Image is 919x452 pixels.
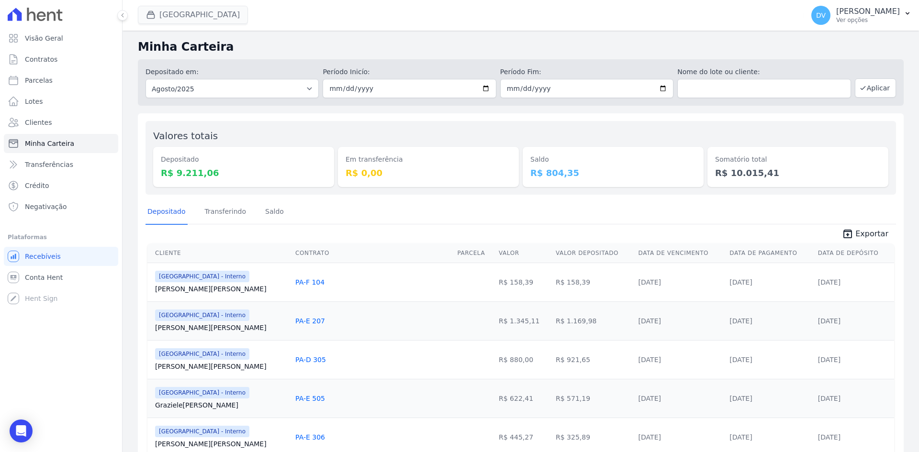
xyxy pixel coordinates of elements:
[25,76,53,85] span: Parcelas
[715,154,881,165] dt: Somatório total
[138,6,248,24] button: [GEOGRAPHIC_DATA]
[552,340,635,379] td: R$ 921,65
[4,176,118,195] a: Crédito
[323,67,496,77] label: Período Inicío:
[639,317,661,325] a: [DATE]
[147,243,291,263] th: Cliente
[834,228,896,242] a: unarchive Exportar
[203,200,248,225] a: Transferindo
[677,67,851,77] label: Nome do lote ou cliente:
[25,160,73,169] span: Transferências
[25,202,67,211] span: Negativação
[263,200,286,225] a: Saldo
[804,2,919,29] button: DV [PERSON_NAME] Ver opções
[552,243,635,263] th: Valor Depositado
[25,118,52,127] span: Clientes
[155,323,288,332] a: [PERSON_NAME][PERSON_NAME]
[552,301,635,340] td: R$ 1.169,98
[25,181,49,190] span: Crédito
[726,243,814,263] th: Data de Pagamento
[161,154,326,165] dt: Depositado
[295,317,325,325] a: PA-E 207
[25,33,63,43] span: Visão Geral
[818,278,841,286] a: [DATE]
[4,247,118,266] a: Recebíveis
[639,433,661,441] a: [DATE]
[530,154,696,165] dt: Saldo
[25,252,61,261] span: Recebíveis
[495,301,552,340] td: R$ 1.345,11
[495,340,552,379] td: R$ 880,00
[635,243,726,263] th: Data de Vencimento
[155,387,249,398] span: [GEOGRAPHIC_DATA] - Interno
[552,263,635,301] td: R$ 158,39
[155,271,249,282] span: [GEOGRAPHIC_DATA] - Interno
[10,419,33,442] div: Open Intercom Messenger
[4,155,118,174] a: Transferências
[4,92,118,111] a: Lotes
[4,113,118,132] a: Clientes
[816,12,826,19] span: DV
[729,356,752,364] a: [DATE]
[729,395,752,402] a: [DATE]
[4,29,118,48] a: Visão Geral
[155,284,288,294] a: [PERSON_NAME][PERSON_NAME]
[25,273,63,282] span: Conta Hent
[155,439,288,449] a: [PERSON_NAME][PERSON_NAME]
[818,395,841,402] a: [DATE]
[146,200,188,225] a: Depositado
[295,433,325,441] a: PA-E 306
[855,78,896,98] button: Aplicar
[818,317,841,325] a: [DATE]
[295,278,325,286] a: PA-F 104
[729,433,752,441] a: [DATE]
[453,243,495,263] th: Parcela
[155,426,249,437] span: [GEOGRAPHIC_DATA] - Interno
[25,139,74,148] span: Minha Carteira
[8,232,114,243] div: Plataformas
[25,97,43,106] span: Lotes
[161,166,326,179] dd: R$ 9.211,06
[155,309,249,321] span: [GEOGRAPHIC_DATA] - Interno
[729,317,752,325] a: [DATE]
[836,16,900,24] p: Ver opções
[25,55,57,64] span: Contratos
[814,243,894,263] th: Data de Depósito
[639,395,661,402] a: [DATE]
[4,50,118,69] a: Contratos
[495,243,552,263] th: Valor
[842,228,853,240] i: unarchive
[346,154,511,165] dt: Em transferência
[552,379,635,418] td: R$ 571,19
[715,166,881,179] dd: R$ 10.015,41
[295,395,325,402] a: PA-E 505
[4,134,118,153] a: Minha Carteira
[153,130,218,142] label: Valores totais
[155,362,288,371] a: [PERSON_NAME][PERSON_NAME]
[818,356,841,364] a: [DATE]
[855,228,888,240] span: Exportar
[291,243,453,263] th: Contrato
[4,268,118,287] a: Conta Hent
[295,356,326,364] a: PA-D 305
[155,400,288,410] a: Graziele[PERSON_NAME]
[346,166,511,179] dd: R$ 0,00
[4,71,118,90] a: Parcelas
[138,38,904,55] h2: Minha Carteira
[495,379,552,418] td: R$ 622,41
[146,68,199,76] label: Depositado em:
[4,197,118,216] a: Negativação
[836,7,900,16] p: [PERSON_NAME]
[500,67,673,77] label: Período Fim:
[729,278,752,286] a: [DATE]
[495,263,552,301] td: R$ 158,39
[639,356,661,364] a: [DATE]
[818,433,841,441] a: [DATE]
[639,278,661,286] a: [DATE]
[530,166,696,179] dd: R$ 804,35
[155,348,249,360] span: [GEOGRAPHIC_DATA] - Interno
